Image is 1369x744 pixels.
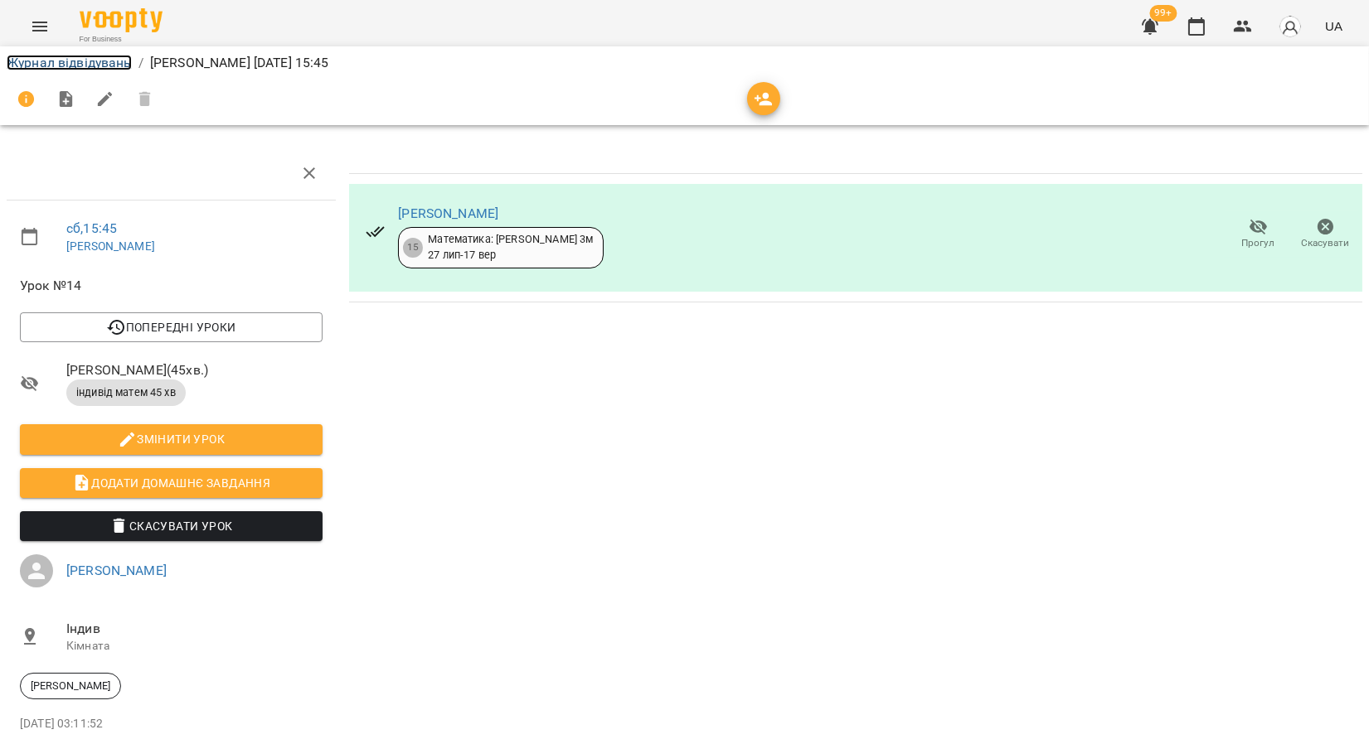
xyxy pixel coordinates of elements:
button: Скасувати Урок [20,511,323,541]
div: 15 [403,238,423,258]
a: [PERSON_NAME] [398,205,498,221]
span: [PERSON_NAME] [21,679,120,693]
div: [PERSON_NAME] [20,673,121,699]
button: Прогул [1225,211,1292,258]
span: For Business [80,34,163,45]
button: Скасувати [1292,211,1359,258]
a: Журнал відвідувань [7,55,132,70]
li: / [138,53,143,73]
span: Скасувати [1302,236,1350,250]
button: Змінити урок [20,424,323,454]
span: Змінити урок [33,429,309,449]
span: індивід матем 45 хв [66,385,186,400]
button: UA [1318,11,1349,41]
p: [PERSON_NAME] [DATE] 15:45 [150,53,329,73]
span: [PERSON_NAME] ( 45 хв. ) [66,360,323,380]
a: [PERSON_NAME] [66,239,155,253]
a: [PERSON_NAME] [66,563,167,578]
img: Voopty Logo [80,8,163,32]
span: Скасувати Урок [33,516,309,536]
button: Додати домашнє завдання [20,468,323,498]
span: Прогул [1242,236,1275,250]
span: Додати домашнє завдання [33,473,309,493]
p: Кімната [66,638,323,655]
span: Індив [66,619,323,639]
span: Попередні уроки [33,317,309,337]
button: Menu [20,7,60,46]
nav: breadcrumb [7,53,1362,73]
p: [DATE] 03:11:52 [20,716,323,732]
button: Попередні уроки [20,312,323,342]
span: Урок №14 [20,276,323,296]
a: сб , 15:45 [66,220,117,236]
div: Математика: [PERSON_NAME] 3м 27 лип - 17 вер [428,232,593,263]
span: UA [1325,17,1342,35]
img: avatar_s.png [1279,15,1302,38]
span: 99+ [1150,5,1177,22]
